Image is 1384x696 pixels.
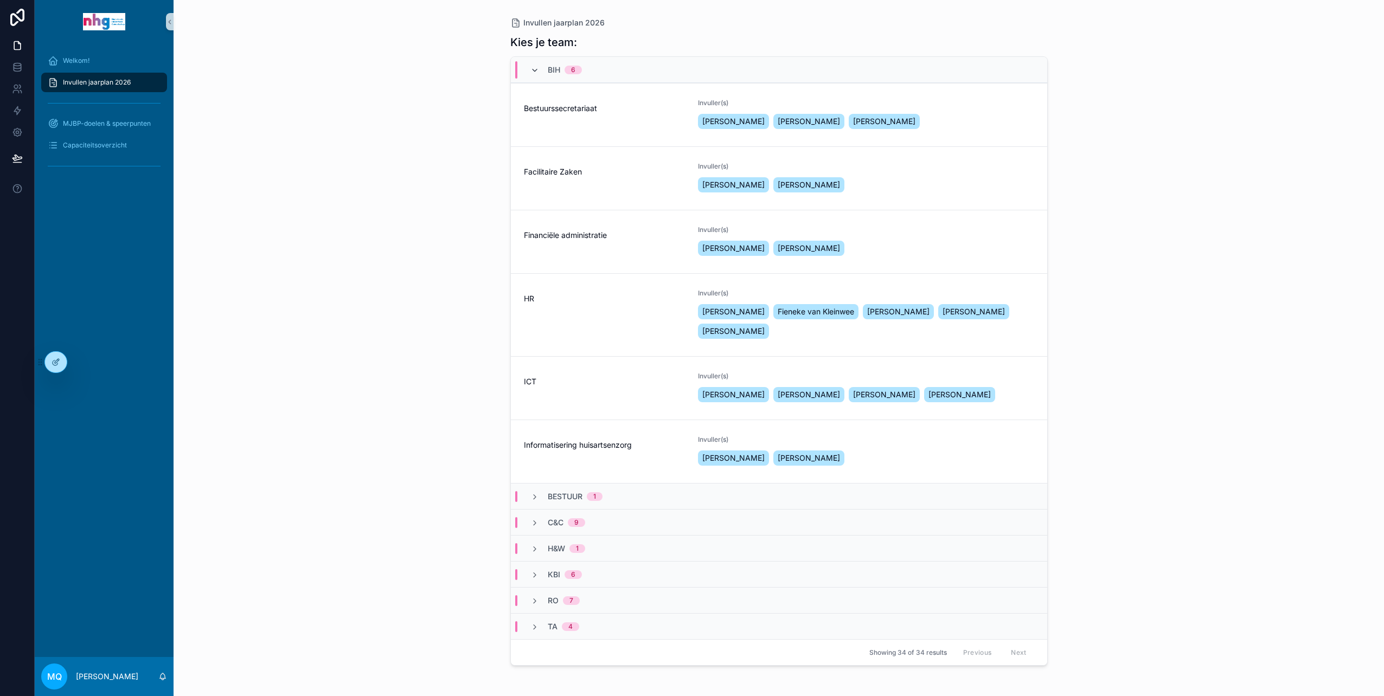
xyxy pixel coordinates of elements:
span: [PERSON_NAME] [778,389,840,400]
span: KBI [548,569,560,580]
a: MJBP-doelen & speerpunten [41,114,167,133]
span: Invuller(s) [698,225,1034,234]
span: Showing 34 of 34 results [869,648,947,657]
a: BestuurssecretariaatInvuller(s)[PERSON_NAME][PERSON_NAME][PERSON_NAME] [511,83,1047,146]
h1: Kies je team: [510,35,577,50]
div: 7 [569,596,573,605]
span: [PERSON_NAME] [778,116,840,127]
span: [PERSON_NAME] [702,179,765,190]
img: App logo [83,13,125,30]
div: 9 [574,518,579,527]
span: C&C [548,517,563,528]
span: Invullen jaarplan 2026 [523,17,605,28]
a: HRInvuller(s)[PERSON_NAME]Fieneke van Kleinwee[PERSON_NAME][PERSON_NAME][PERSON_NAME] [511,273,1047,356]
span: Financiële administratie [524,230,685,241]
span: Invullen jaarplan 2026 [63,78,131,87]
span: [PERSON_NAME] [778,179,840,190]
a: Financiële administratieInvuller(s)[PERSON_NAME][PERSON_NAME] [511,210,1047,273]
span: ICT [524,376,685,387]
span: Capaciteitsoverzicht [63,141,127,150]
p: [PERSON_NAME] [76,671,138,682]
span: [PERSON_NAME] [928,389,991,400]
span: Invuller(s) [698,372,1034,381]
span: [PERSON_NAME] [702,116,765,127]
span: Fieneke van Kleinwee [778,306,854,317]
span: MQ [47,670,62,683]
a: ICTInvuller(s)[PERSON_NAME][PERSON_NAME][PERSON_NAME][PERSON_NAME] [511,356,1047,420]
span: RO [548,595,559,606]
a: Capaciteitsoverzicht [41,136,167,155]
a: Invullen jaarplan 2026 [41,73,167,92]
a: Invullen jaarplan 2026 [510,17,605,28]
span: Facilitaire Zaken [524,166,685,177]
a: Welkom! [41,51,167,70]
div: scrollable content [35,43,174,189]
span: [PERSON_NAME] [853,116,915,127]
span: Invuller(s) [698,99,1034,107]
a: Informatisering huisartsenzorgInvuller(s)[PERSON_NAME][PERSON_NAME] [511,420,1047,483]
span: Bestuurssecretariaat [524,103,685,114]
div: 4 [568,622,573,631]
span: Invuller(s) [698,162,1034,171]
span: H&W [548,543,565,554]
span: [PERSON_NAME] [702,453,765,463]
span: [PERSON_NAME] [943,306,1005,317]
span: TA [548,621,558,632]
span: MJBP-doelen & speerpunten [63,119,151,128]
span: Welkom! [63,56,89,65]
span: [PERSON_NAME] [702,243,765,254]
span: [PERSON_NAME] [867,306,930,317]
span: Informatisering huisartsenzorg [524,440,685,450]
span: Bestuur [548,491,582,502]
span: [PERSON_NAME] [778,243,840,254]
span: Invuller(s) [698,289,1034,298]
span: BIH [548,65,560,75]
div: 6 [571,66,575,74]
div: 6 [571,570,575,579]
span: [PERSON_NAME] [702,389,765,400]
span: HR [524,293,685,304]
div: 1 [593,492,596,501]
span: [PERSON_NAME] [778,453,840,463]
span: [PERSON_NAME] [853,389,915,400]
span: Invuller(s) [698,435,1034,444]
a: Facilitaire ZakenInvuller(s)[PERSON_NAME][PERSON_NAME] [511,146,1047,210]
span: [PERSON_NAME] [702,326,765,337]
div: 1 [576,544,579,553]
span: [PERSON_NAME] [702,306,765,317]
